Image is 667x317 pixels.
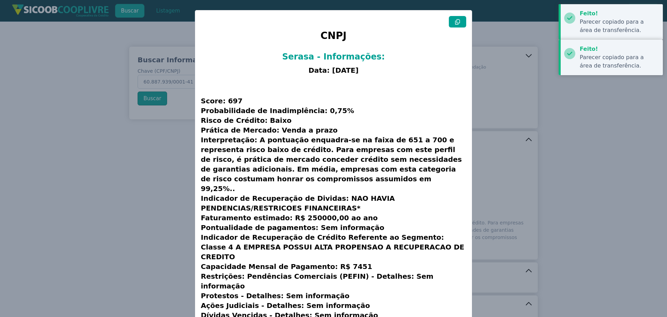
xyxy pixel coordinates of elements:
[580,9,658,18] div: Feito!
[580,53,658,70] div: Parecer copiado para a área de transferência.
[201,51,466,63] h2: Serasa - Informações:
[580,45,658,53] div: Feito!
[201,65,466,75] h3: Data: [DATE]
[580,18,658,34] div: Parecer copiado para a área de transferência.
[201,27,466,48] h1: CNPJ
